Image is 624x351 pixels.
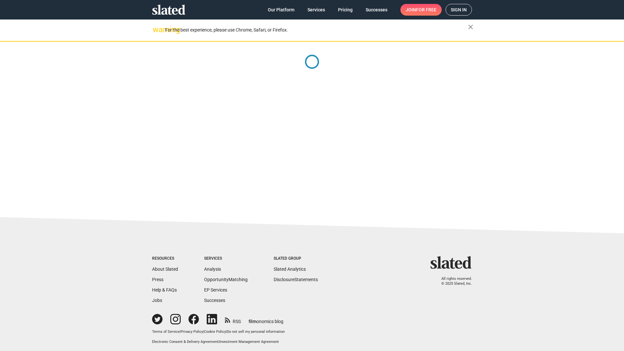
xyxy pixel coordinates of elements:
[446,4,472,16] a: Sign in
[268,4,294,16] span: Our Platform
[152,266,178,272] a: About Slated
[152,330,180,334] a: Terms of Service
[152,287,177,292] a: Help & FAQs
[400,4,442,16] a: Joinfor free
[219,340,279,344] a: Investment Management Agreement
[406,4,436,16] span: Join
[360,4,393,16] a: Successes
[227,330,285,334] button: Do not sell my personal information
[467,23,474,31] mat-icon: close
[225,315,241,325] a: RSS
[165,26,468,34] div: For the best experience, please use Chrome, Safari, or Firefox.
[203,330,204,334] span: |
[333,4,358,16] a: Pricing
[152,298,162,303] a: Jobs
[274,256,318,261] div: Slated Group
[302,4,330,16] a: Services
[249,313,283,325] a: filmonomics blog
[249,319,256,324] span: film
[274,266,306,272] a: Slated Analytics
[263,4,300,16] a: Our Platform
[152,277,163,282] a: Press
[338,4,353,16] span: Pricing
[226,330,227,334] span: |
[451,4,467,15] span: Sign in
[152,256,178,261] div: Resources
[153,26,161,33] mat-icon: warning
[204,277,248,282] a: OpportunityMatching
[416,4,436,16] span: for free
[366,4,387,16] span: Successes
[180,330,181,334] span: |
[307,4,325,16] span: Services
[204,256,248,261] div: Services
[181,330,203,334] a: Privacy Policy
[204,298,225,303] a: Successes
[435,277,472,286] p: All rights reserved. © 2025 Slated, Inc.
[152,340,218,344] a: Electronic Consent & Delivery Agreement
[274,277,318,282] a: DisclosureStatements
[204,266,221,272] a: Analysis
[204,330,226,334] a: Cookie Policy
[218,340,219,344] span: |
[204,287,227,292] a: EP Services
